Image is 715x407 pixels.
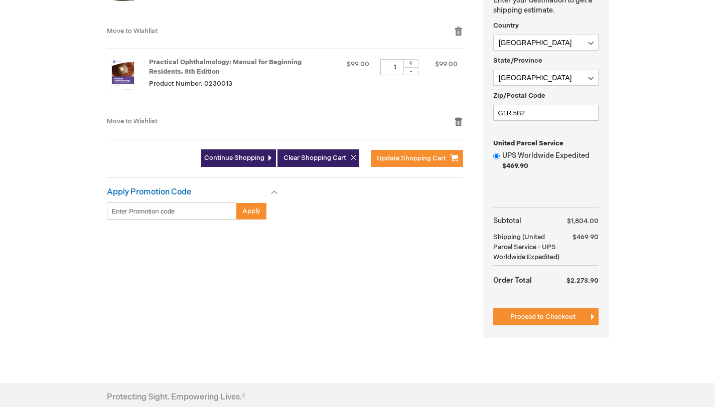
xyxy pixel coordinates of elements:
[493,57,542,65] span: State/Province
[567,217,599,225] span: $1,804.00
[566,277,599,285] span: $2,273.90
[107,27,158,35] a: Move to Wishlist
[403,67,418,75] div: -
[107,187,191,197] strong: Apply Promotion Code
[371,150,463,167] button: Update Shopping Cart
[502,162,528,170] span: $469.90
[107,59,149,106] a: Practical Ophthalmology: Manual for Beginning Residents, 8th Edition
[493,308,599,325] button: Proceed to Checkout
[236,202,266,220] button: Apply
[283,154,346,162] span: Clear Shopping Cart
[107,117,158,125] a: Move to Wishlist
[493,213,560,229] th: Subtotal
[493,271,532,289] strong: Order Total
[201,149,276,167] a: Continue Shopping
[493,139,563,147] span: United Parcel Service
[493,22,519,30] span: Country
[493,233,559,261] span: (United Parcel Service - UPS Worldwide Expedited)
[403,59,418,68] div: +
[380,59,410,75] input: Qty
[510,313,576,321] span: Proceed to Checkout
[107,59,139,91] img: Practical Ophthalmology: Manual for Beginning Residents, 8th Edition
[573,233,599,241] span: $469.90
[347,60,369,68] span: $99.00
[502,151,599,171] label: UPS Worldwide Expedited
[377,154,446,162] span: Update Shopping Cart
[493,233,521,241] span: Shipping
[435,60,458,68] span: $99.00
[107,393,245,402] h4: Protecting Sight. Empowering Lives.®
[149,80,232,88] span: Product Number: 0230013
[242,207,260,215] span: Apply
[493,92,545,100] span: Zip/Postal Code
[149,58,302,76] a: Practical Ophthalmology: Manual for Beginning Residents, 8th Edition
[107,202,237,220] input: Enter Promotion code
[277,149,359,167] button: Clear Shopping Cart
[204,154,264,162] span: Continue Shopping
